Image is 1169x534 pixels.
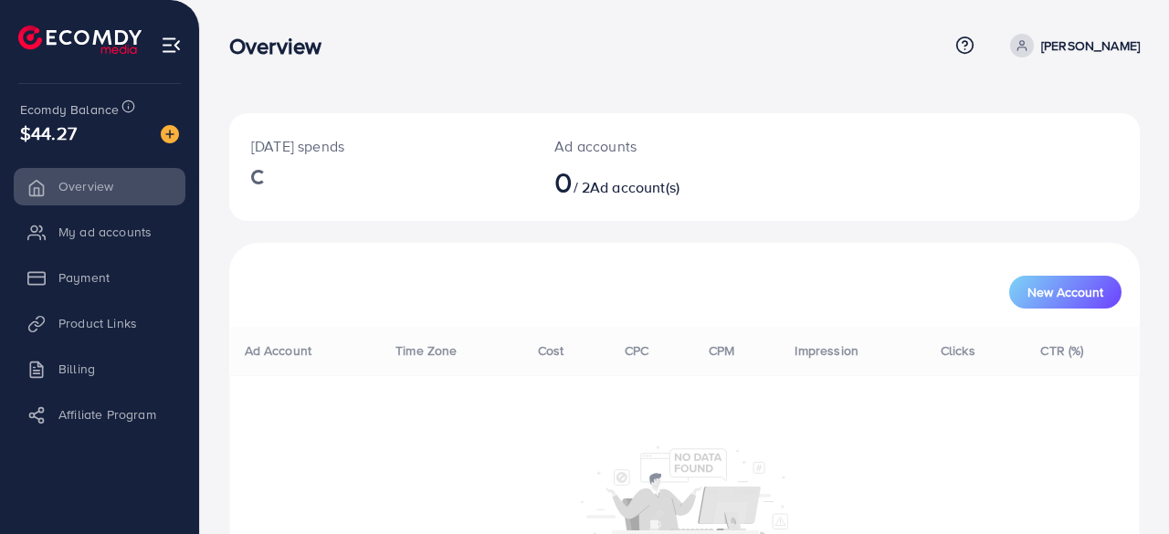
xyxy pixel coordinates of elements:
span: 0 [554,161,573,203]
a: [PERSON_NAME] [1003,34,1140,58]
span: Ad account(s) [590,177,679,197]
button: New Account [1009,276,1122,309]
h3: Overview [229,33,336,59]
p: [PERSON_NAME] [1041,35,1140,57]
img: menu [161,35,182,56]
span: Ecomdy Balance [20,100,119,119]
span: New Account [1027,286,1103,298]
p: Ad accounts [554,135,738,157]
img: image [161,125,179,143]
img: logo [18,26,142,54]
h2: / 2 [554,164,738,199]
p: [DATE] spends [251,135,511,157]
span: $44.27 [20,120,77,146]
